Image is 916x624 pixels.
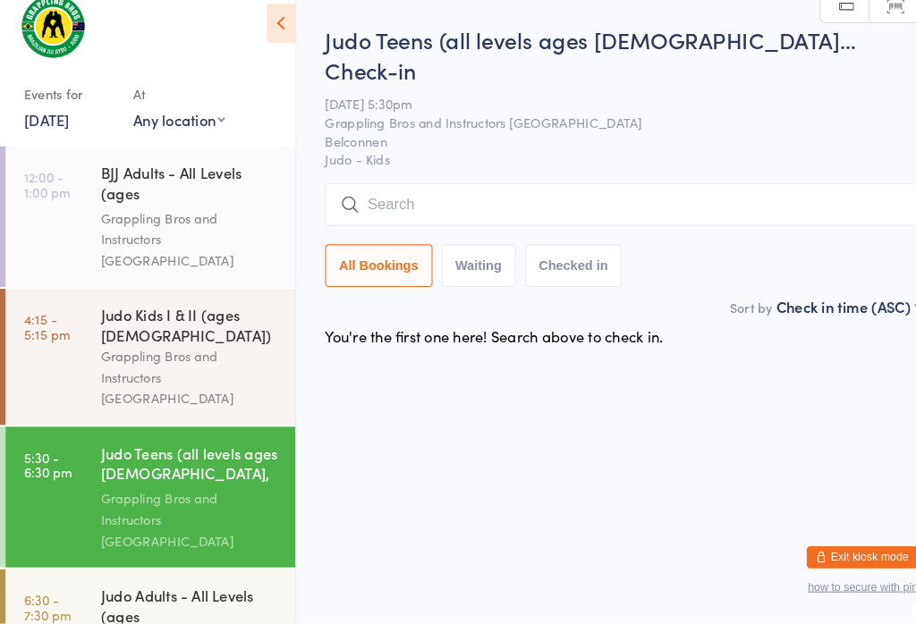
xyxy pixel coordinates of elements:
[98,493,270,554] div: Grappling Bros and Instructors [GEOGRAPHIC_DATA]
[23,456,70,485] time: 5:30 - 6:30 pm
[23,185,68,214] time: 12:00 - 1:00 pm
[314,148,861,166] span: Belconnen
[314,257,418,299] button: All Bookings
[5,163,285,299] a: 12:00 -1:00 pmBJJ Adults - All Levels (ages [DEMOGRAPHIC_DATA]+)Grappling Bros and Instructors [G...
[314,166,888,184] span: Judo - Kids
[129,97,217,127] div: At
[314,336,640,356] div: You're the first one here! Search above to check in.
[98,222,270,283] div: Grappling Bros and Instructors [GEOGRAPHIC_DATA]
[98,316,270,355] div: Judo Kids I & II (ages [DEMOGRAPHIC_DATA])
[18,13,85,80] img: Grappling Bros Belconnen
[23,323,68,351] time: 4:15 - 5:15 pm
[507,257,601,299] button: Checked in
[23,127,67,147] a: [DATE]
[5,434,285,569] a: 5:30 -6:30 pmJudo Teens (all levels ages [DEMOGRAPHIC_DATA], advanced belts ...Grappling Bros and...
[23,97,111,127] div: Events for
[780,582,886,594] button: how to secure with pin
[98,355,270,417] div: Grappling Bros and Instructors [GEOGRAPHIC_DATA]
[314,113,861,131] span: [DATE] 5:30pm
[129,127,217,147] div: Any location
[314,198,888,240] input: Search
[98,178,270,222] div: BJJ Adults - All Levels (ages [DEMOGRAPHIC_DATA]+)
[23,594,69,622] time: 6:30 - 7:30 pm
[98,449,270,493] div: Judo Teens (all levels ages [DEMOGRAPHIC_DATA], advanced belts ...
[705,309,746,327] label: Sort by
[427,257,498,299] button: Waiting
[779,549,886,570] button: Exit kiosk mode
[314,131,861,148] span: Grappling Bros and Instructors [GEOGRAPHIC_DATA]
[750,308,888,327] div: Check in time (ASC)
[314,45,888,104] h2: Judo Teens (all levels ages [DEMOGRAPHIC_DATA]… Check-in
[5,300,285,432] a: 4:15 -5:15 pmJudo Kids I & II (ages [DEMOGRAPHIC_DATA])Grappling Bros and Instructors [GEOGRAPHIC...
